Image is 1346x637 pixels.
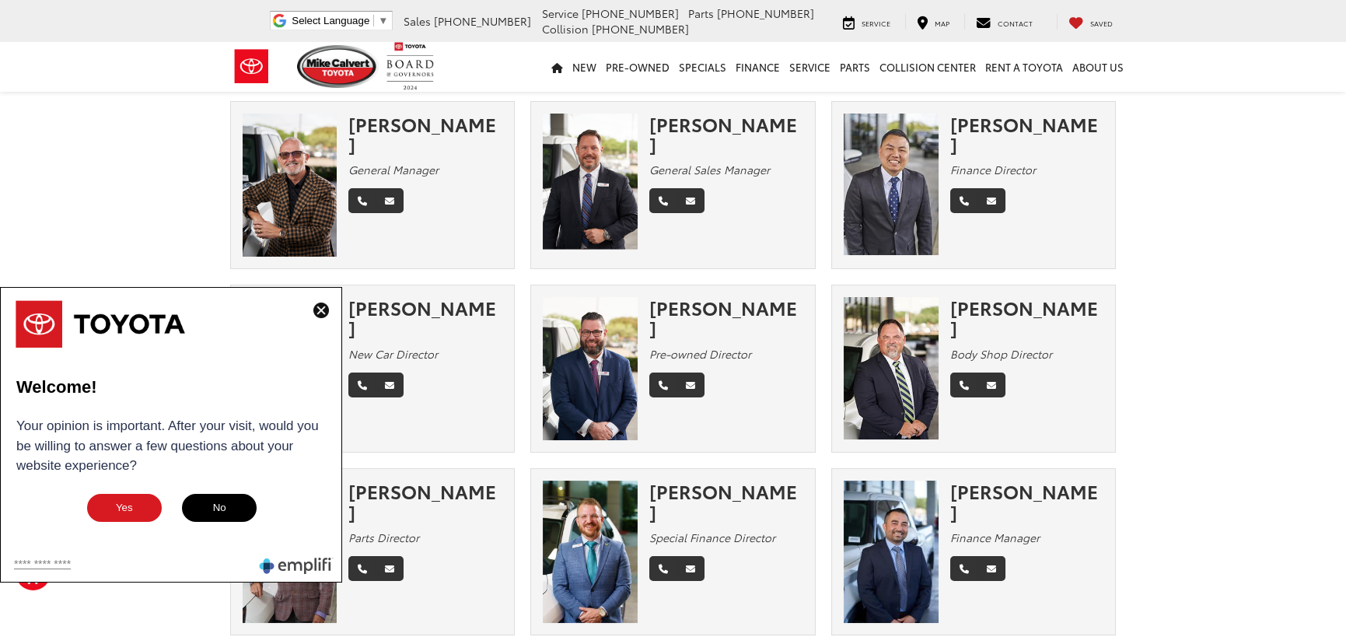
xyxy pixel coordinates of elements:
span: Saved [1090,18,1113,28]
div: [PERSON_NAME] [950,297,1104,338]
a: Service [785,42,835,92]
a: Rent a Toyota [981,42,1068,92]
a: Email [676,373,704,397]
img: Ronny Haring [543,114,638,257]
span: [PHONE_NUMBER] [592,21,689,37]
a: Phone [348,373,376,397]
a: Finance [731,42,785,92]
img: Chuck Baldridge [844,297,939,439]
div: [PERSON_NAME] [649,114,803,155]
img: Adam Nguyen [844,114,939,256]
span: [PHONE_NUMBER] [582,5,679,21]
a: Home [547,42,568,92]
img: David Tep [844,481,939,623]
a: Email [977,188,1005,213]
span: Select Language [292,15,369,26]
a: About Us [1068,42,1128,92]
div: [PERSON_NAME] [950,114,1104,155]
img: Toyota [222,41,281,92]
a: Email [977,556,1005,581]
a: Specials [674,42,731,92]
div: [PERSON_NAME] [649,297,803,338]
a: Email [676,188,704,213]
em: Pre-owned Director [649,346,751,362]
a: Phone [649,556,677,581]
span: ​ [373,15,374,26]
em: Special Finance Director [649,530,775,545]
div: [PERSON_NAME] [348,481,502,522]
span: Contact [998,18,1033,28]
a: Select Language​ [292,15,388,26]
em: Finance Manager [950,530,1040,545]
a: Contact [964,14,1044,30]
span: ▼ [378,15,388,26]
a: Pre-Owned [601,42,674,92]
a: Email [376,188,404,213]
a: Email [376,556,404,581]
a: New [568,42,601,92]
img: Wesley Worton [543,297,638,440]
a: Collision Center [875,42,981,92]
a: Map [905,14,961,30]
div: [PERSON_NAME] [950,481,1104,522]
a: Service [831,14,902,30]
em: General Sales Manager [649,162,770,177]
a: Phone [950,188,978,213]
span: Parts [688,5,714,21]
a: Email [676,556,704,581]
em: Finance Director [950,162,1036,177]
img: Mike Gorbet [243,114,337,257]
span: [PHONE_NUMBER] [434,13,531,29]
em: Parts Director [348,530,419,545]
span: Service [542,5,579,21]
div: [PERSON_NAME] [348,297,502,338]
img: Stephen Lee [543,481,638,623]
div: [PERSON_NAME] [348,114,502,155]
img: Mike Calvert Toyota [297,45,379,88]
span: Sales [404,13,431,29]
a: Phone [649,188,677,213]
span: [PHONE_NUMBER] [717,5,814,21]
a: My Saved Vehicles [1057,14,1124,30]
span: Collision [542,21,589,37]
div: [PERSON_NAME] [649,481,803,522]
a: Phone [950,373,978,397]
a: Email [977,373,1005,397]
em: Body Shop Director [950,346,1052,362]
a: Phone [649,373,677,397]
span: Service [862,18,890,28]
em: General Manager [348,162,439,177]
em: New Car Director [348,346,438,362]
a: Phone [348,556,376,581]
a: Parts [835,42,875,92]
span: Map [935,18,949,28]
a: Phone [348,188,376,213]
a: Email [376,373,404,397]
a: Phone [950,556,978,581]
